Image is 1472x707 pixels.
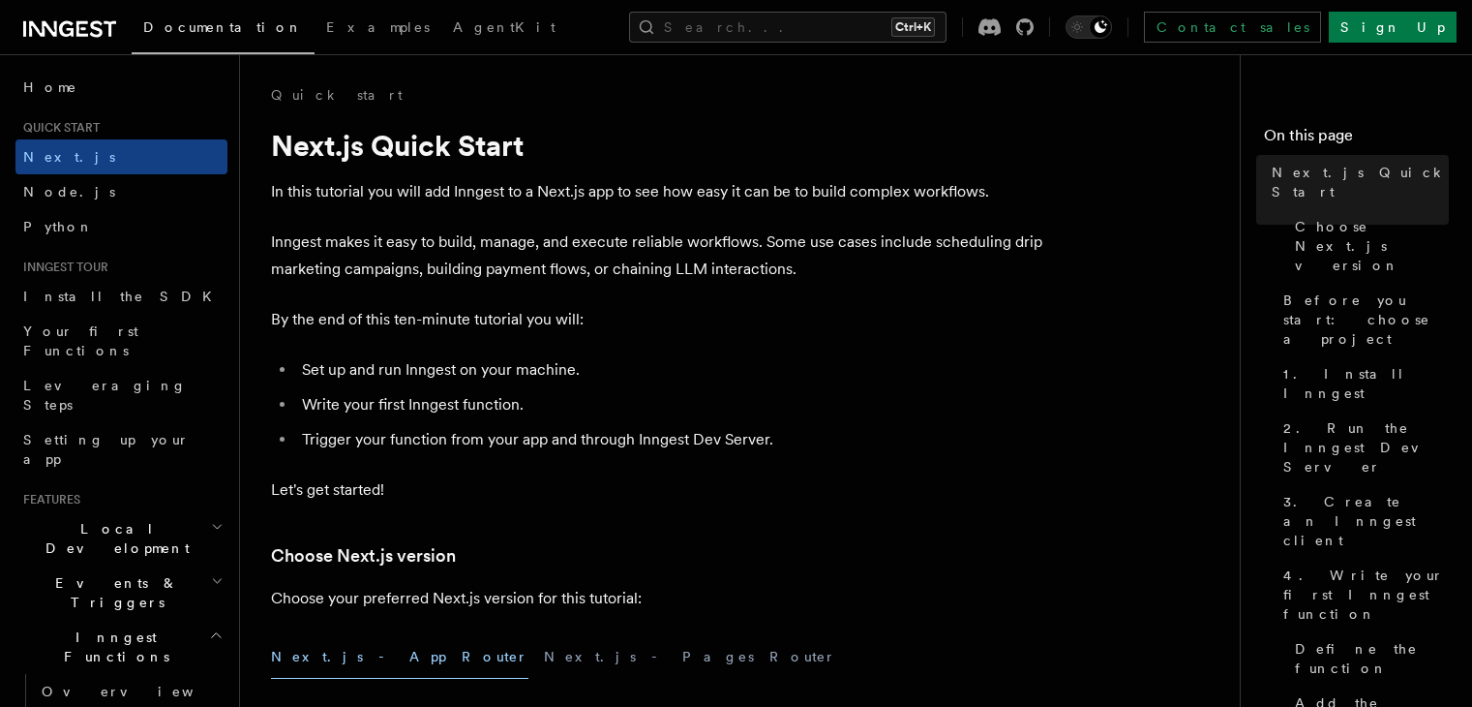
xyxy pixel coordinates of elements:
a: Leveraging Steps [15,368,227,422]
span: Overview [42,684,241,699]
button: Events & Triggers [15,566,227,620]
a: Choose Next.js version [271,542,456,569]
a: Python [15,209,227,244]
span: Leveraging Steps [23,378,187,413]
p: In this tutorial you will add Inngest to a Next.js app to see how easy it can be to build complex... [271,178,1045,205]
a: AgentKit [441,6,567,52]
a: 4. Write your first Inngest function [1276,558,1449,631]
span: Home [23,77,77,97]
a: Node.js [15,174,227,209]
span: Documentation [143,19,303,35]
a: Before you start: choose a project [1276,283,1449,356]
span: Next.js Quick Start [1272,163,1449,201]
a: Examples [315,6,441,52]
span: Inngest Functions [15,628,209,666]
button: Inngest Functions [15,620,227,674]
button: Next.js - App Router [271,635,528,679]
a: Install the SDK [15,279,227,314]
span: Examples [326,19,430,35]
a: Choose Next.js version [1287,209,1449,283]
a: Define the function [1287,631,1449,686]
span: 2. Run the Inngest Dev Server [1283,418,1449,476]
p: Inngest makes it easy to build, manage, and execute reliable workflows. Some use cases include sc... [271,229,1045,283]
span: Define the function [1295,639,1449,678]
span: AgentKit [453,19,556,35]
a: Contact sales [1144,12,1321,43]
span: Inngest tour [15,260,108,275]
a: Sign Up [1329,12,1457,43]
p: Let's get started! [271,476,1045,504]
span: Python [23,219,94,234]
a: 3. Create an Inngest client [1276,484,1449,558]
p: Choose your preferred Next.js version for this tutorial: [271,585,1045,612]
span: 3. Create an Inngest client [1283,492,1449,550]
a: Your first Functions [15,314,227,368]
span: Events & Triggers [15,573,211,612]
a: Next.js Quick Start [1264,155,1449,209]
h1: Next.js Quick Start [271,128,1045,163]
span: Local Development [15,519,211,558]
span: Next.js [23,149,115,165]
button: Local Development [15,511,227,566]
a: Quick start [271,85,403,105]
span: 4. Write your first Inngest function [1283,566,1449,624]
kbd: Ctrl+K [891,17,935,37]
span: Before you start: choose a project [1283,291,1449,349]
span: Your first Functions [23,323,138,358]
span: Choose Next.js version [1295,217,1449,275]
li: Trigger your function from your app and through Inngest Dev Server. [296,426,1045,453]
button: Next.js - Pages Router [544,635,836,679]
h4: On this page [1264,124,1449,155]
li: Set up and run Inngest on your machine. [296,356,1045,384]
li: Write your first Inngest function. [296,391,1045,418]
button: Toggle dark mode [1066,15,1112,39]
a: Documentation [132,6,315,54]
span: Install the SDK [23,289,224,304]
span: Quick start [15,120,100,136]
a: Next.js [15,139,227,174]
a: Setting up your app [15,422,227,476]
p: By the end of this ten-minute tutorial you will: [271,306,1045,333]
span: 1. Install Inngest [1283,364,1449,403]
a: Home [15,70,227,105]
span: Setting up your app [23,432,190,467]
button: Search...Ctrl+K [629,12,946,43]
span: Node.js [23,184,115,200]
span: Features [15,492,80,507]
a: 1. Install Inngest [1276,356,1449,411]
a: 2. Run the Inngest Dev Server [1276,411,1449,484]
